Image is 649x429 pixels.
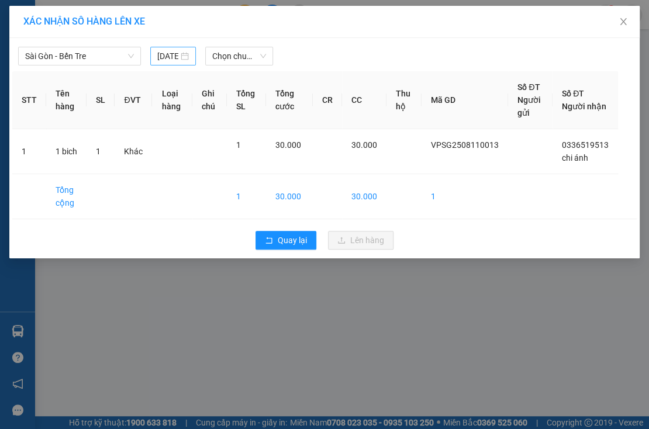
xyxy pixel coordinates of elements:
th: CR [313,71,342,129]
th: CC [342,71,386,129]
td: 30.000 [342,174,386,219]
span: Người gửi [517,95,541,117]
td: 1 bich [46,129,87,174]
span: Người nhận [562,102,606,111]
span: 1 [96,147,101,156]
span: 30.000 [275,140,301,150]
span: chi ánh [562,153,588,162]
button: Close [607,6,640,39]
th: SL [87,71,115,129]
th: Loại hàng [152,71,192,129]
button: rollbackQuay lại [256,231,316,250]
span: Quay lại [278,234,307,247]
td: 1 [422,174,508,219]
th: Tên hàng [46,71,87,129]
span: 0336519513 [562,140,609,150]
td: Tổng cộng [46,174,87,219]
span: 30.000 [351,140,377,150]
th: STT [12,71,46,129]
span: close [619,17,628,26]
span: Số ĐT [517,82,540,92]
span: Số ĐT [562,89,584,98]
span: 1 [236,140,241,150]
td: 1 [12,129,46,174]
span: XÁC NHẬN SỐ HÀNG LÊN XE [23,16,145,27]
span: Sài Gòn - Bến Tre [25,47,134,65]
td: 1 [227,174,266,219]
th: ĐVT [115,71,152,129]
span: Chọn chuyến [212,47,266,65]
th: Tổng cước [266,71,313,129]
td: 30.000 [266,174,313,219]
th: Tổng SL [227,71,266,129]
button: uploadLên hàng [328,231,393,250]
th: Mã GD [422,71,508,129]
td: Khác [115,129,152,174]
th: Thu hộ [386,71,422,129]
span: rollback [265,236,273,245]
th: Ghi chú [192,71,227,129]
input: 12/08/2025 [157,50,178,63]
span: VPSG2508110013 [431,140,499,150]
